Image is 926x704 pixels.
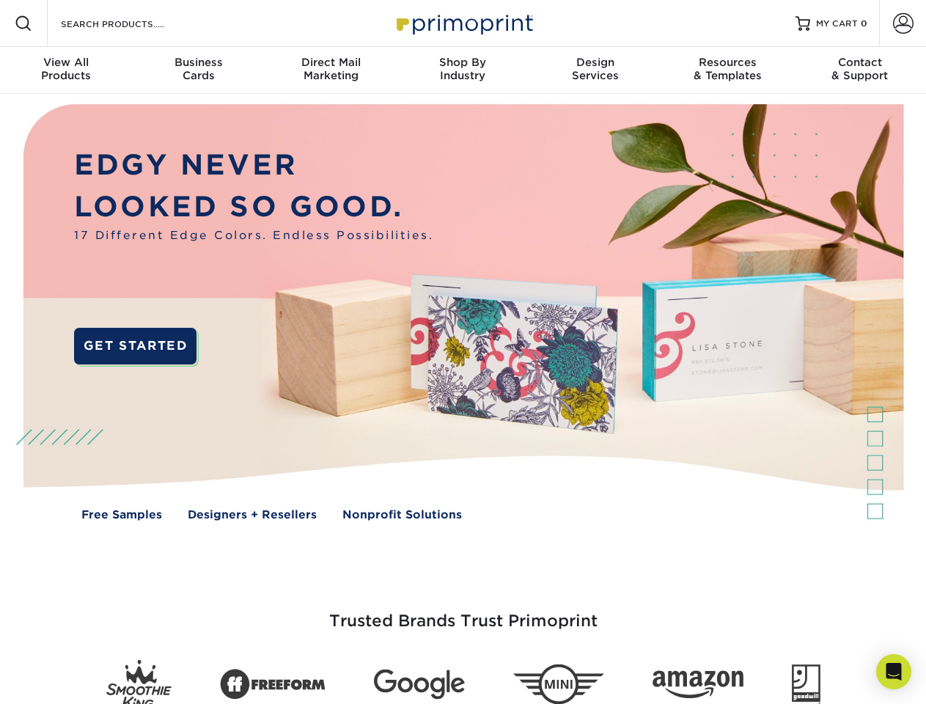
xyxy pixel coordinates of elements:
span: 17 Different Edge Colors. Endless Possibilities. [74,227,433,244]
span: Design [529,56,661,69]
span: Direct Mail [265,56,397,69]
a: GET STARTED [74,328,196,364]
img: Primoprint [390,7,537,39]
a: Direct MailMarketing [265,47,397,94]
span: Business [132,56,264,69]
div: & Templates [661,56,793,82]
div: & Support [794,56,926,82]
p: EDGY NEVER [74,144,433,186]
span: 0 [861,18,867,29]
span: Resources [661,56,793,69]
a: BusinessCards [132,47,264,94]
div: Marketing [265,56,397,82]
img: Google [374,670,465,700]
span: MY CART [816,18,858,30]
input: SEARCH PRODUCTS..... [59,15,202,32]
a: Contact& Support [794,47,926,94]
a: Shop ByIndustry [397,47,529,94]
a: Resources& Templates [661,47,793,94]
span: Contact [794,56,926,69]
div: Industry [397,56,529,82]
span: Shop By [397,56,529,69]
div: Cards [132,56,264,82]
img: Amazon [653,671,743,699]
p: LOOKED SO GOOD. [74,186,433,228]
a: Nonprofit Solutions [342,507,462,524]
a: Designers + Resellers [188,507,317,524]
div: Services [529,56,661,82]
img: Goodwill [792,664,820,704]
a: DesignServices [529,47,661,94]
h3: Trusted Brands Trust Primoprint [34,576,892,648]
div: Open Intercom Messenger [876,654,911,689]
a: Free Samples [81,507,162,524]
